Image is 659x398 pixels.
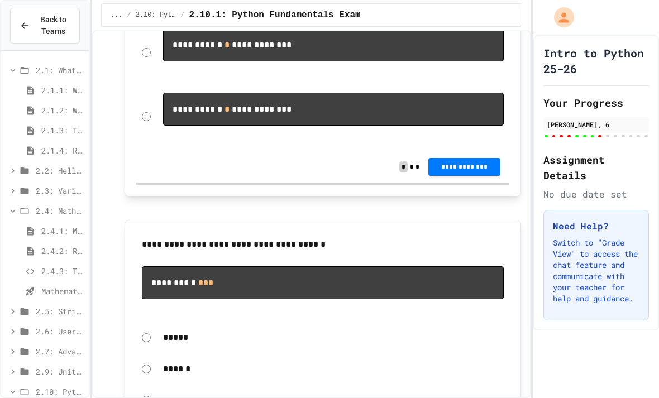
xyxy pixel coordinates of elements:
span: 2.1: What is Code? [36,64,84,76]
h1: Intro to Python 25-26 [543,45,649,76]
span: 2.4.2: Review - Mathematical Operators [41,245,84,257]
span: 2.4: Mathematical Operators [36,205,84,217]
span: 2.6: User Input [36,325,84,337]
span: 2.10: Python Fundamentals Exam [36,386,84,397]
span: 2.2: Hello, World! [36,165,84,176]
span: 2.1.3: The JuiceMind IDE [41,124,84,136]
div: [PERSON_NAME], 6 [547,119,646,130]
span: 2.10: Python Fundamentals Exam [136,11,176,20]
p: Switch to "Grade View" to access the chat feature and communicate with your teacher for help and ... [553,237,639,304]
span: 2.4.3: The World's Worst [PERSON_NAME] Market [41,265,84,277]
span: 2.10.1: Python Fundamentals Exam [189,8,360,22]
h3: Need Help? [553,219,639,233]
span: 2.3: Variables and Data Types [36,185,84,196]
span: Back to Teams [36,14,70,37]
span: 2.1.1: Why Learn to Program? [41,84,84,96]
div: No due date set [543,188,649,201]
span: ... [111,11,123,20]
span: 2.1.2: What is Code? [41,104,84,116]
span: 2.7: Advanced Math [36,346,84,357]
span: / [180,11,184,20]
span: / [127,11,131,20]
span: Mathematical Operators - Quiz [41,285,84,297]
span: 2.4.1: Mathematical Operators [41,225,84,237]
span: 2.5: String Operators [36,305,84,317]
span: 2.1.4: Reflection - Evolving Technology [41,145,84,156]
span: 2.9: Unit Summary [36,366,84,377]
button: Back to Teams [10,8,80,44]
h2: Assignment Details [543,152,649,183]
h2: Your Progress [543,95,649,111]
div: My Account [542,4,577,30]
